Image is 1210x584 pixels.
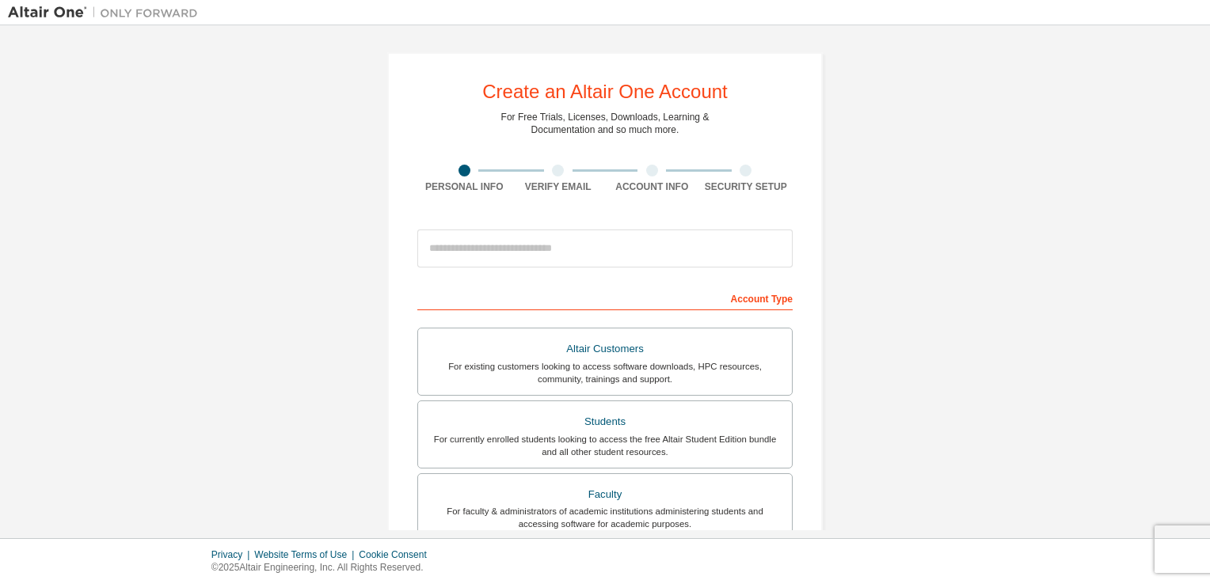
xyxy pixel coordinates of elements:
[428,411,782,433] div: Students
[8,5,206,21] img: Altair One
[417,285,793,310] div: Account Type
[417,180,512,193] div: Personal Info
[605,180,699,193] div: Account Info
[699,180,793,193] div: Security Setup
[211,561,436,575] p: © 2025 Altair Engineering, Inc. All Rights Reserved.
[428,338,782,360] div: Altair Customers
[428,433,782,458] div: For currently enrolled students looking to access the free Altair Student Edition bundle and all ...
[428,505,782,530] div: For faculty & administrators of academic institutions administering students and accessing softwa...
[501,111,710,136] div: For Free Trials, Licenses, Downloads, Learning & Documentation and so much more.
[512,180,606,193] div: Verify Email
[482,82,728,101] div: Create an Altair One Account
[359,548,436,561] div: Cookie Consent
[211,548,254,561] div: Privacy
[254,548,359,561] div: Website Terms of Use
[428,360,782,385] div: For existing customers looking to access software downloads, HPC resources, community, trainings ...
[428,484,782,506] div: Faculty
